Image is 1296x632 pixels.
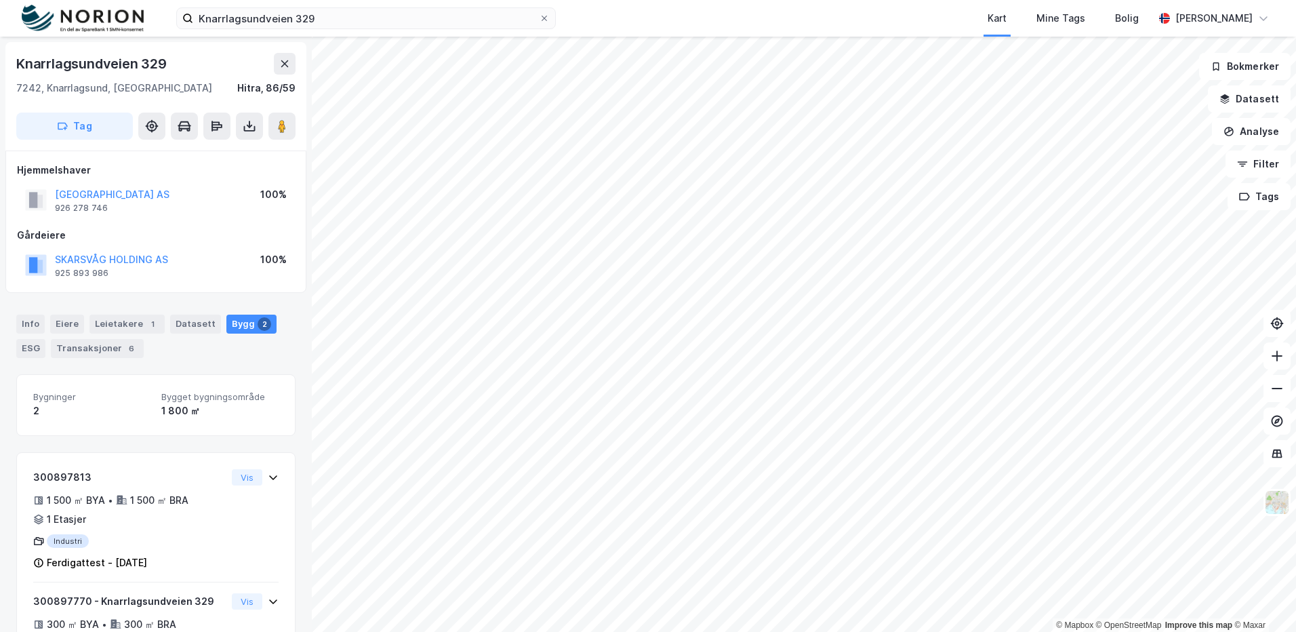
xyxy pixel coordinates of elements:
[16,315,45,334] div: Info
[232,469,262,486] button: Vis
[47,555,147,571] div: Ferdigattest - [DATE]
[146,317,159,331] div: 1
[1096,620,1162,630] a: OpenStreetMap
[33,469,226,486] div: 300897813
[1175,10,1253,26] div: [PERSON_NAME]
[50,315,84,334] div: Eiere
[1226,151,1291,178] button: Filter
[125,342,138,355] div: 6
[17,162,295,178] div: Hjemmelshaver
[1165,620,1232,630] a: Improve this map
[16,113,133,140] button: Tag
[22,5,144,33] img: norion-logo.80e7a08dc31c2e691866.png
[89,315,165,334] div: Leietakere
[1036,10,1085,26] div: Mine Tags
[47,492,105,509] div: 1 500 ㎡ BYA
[16,53,169,75] div: Knarrlagsundveien 329
[1208,85,1291,113] button: Datasett
[55,268,108,279] div: 925 893 986
[260,186,287,203] div: 100%
[1212,118,1291,145] button: Analyse
[170,315,221,334] div: Datasett
[193,8,539,28] input: Søk på adresse, matrikkel, gårdeiere, leietakere eller personer
[237,80,296,96] div: Hitra, 86/59
[1264,490,1290,515] img: Z
[47,511,86,528] div: 1 Etasjer
[33,391,150,403] span: Bygninger
[258,317,271,331] div: 2
[260,252,287,268] div: 100%
[108,495,113,506] div: •
[51,339,144,358] div: Transaksjoner
[55,203,108,214] div: 926 278 746
[1056,620,1093,630] a: Mapbox
[1228,183,1291,210] button: Tags
[161,403,279,419] div: 1 800 ㎡
[988,10,1007,26] div: Kart
[102,619,107,630] div: •
[1199,53,1291,80] button: Bokmerker
[1228,567,1296,632] div: Kontrollprogram for chat
[1115,10,1139,26] div: Bolig
[130,492,188,509] div: 1 500 ㎡ BRA
[1228,567,1296,632] iframe: Chat Widget
[161,391,279,403] span: Bygget bygningsområde
[33,403,150,419] div: 2
[33,593,226,610] div: 300897770 - Knarrlagsundveien 329
[16,339,45,358] div: ESG
[232,593,262,610] button: Vis
[226,315,277,334] div: Bygg
[16,80,212,96] div: 7242, Knarrlagsund, [GEOGRAPHIC_DATA]
[17,227,295,243] div: Gårdeiere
